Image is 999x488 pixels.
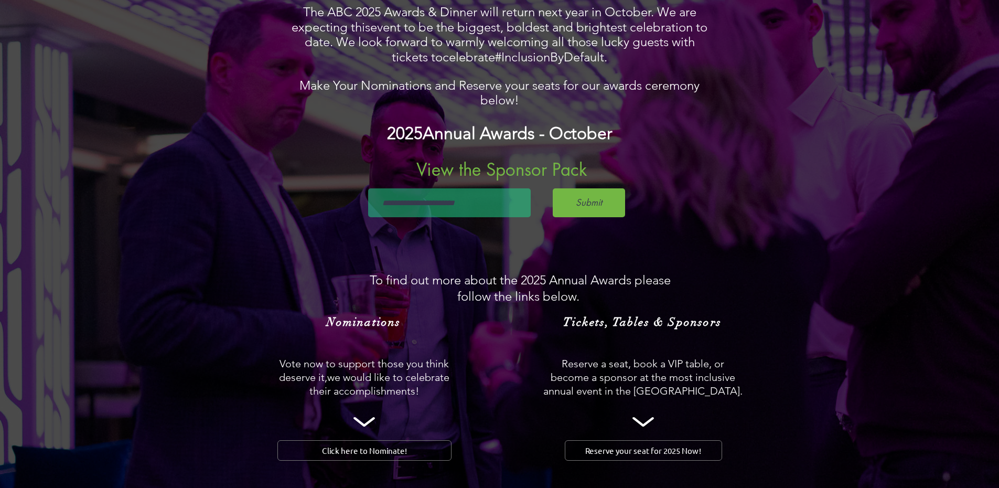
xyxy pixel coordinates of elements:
span: Click here to Nominate! [322,445,407,456]
span: Nominations [327,315,401,329]
span: Reserve a seat, book a VIP table, or become a sponsor at the most inclusive annual event in the [... [543,357,743,397]
button: Submit [553,188,625,217]
span: Tickets, Tables & Sponsors [563,315,722,329]
span: we would like to celebrate their accomplishments! [309,371,449,397]
span: View the Sponsor Pack [416,158,587,181]
span: Reserve your seat for 2025 Now! [585,445,701,456]
span: We look forward to warmly welcoming all those lucky guests with tickets to [336,34,695,65]
span: To find out more about the 2025 Annual Awards please follow the links below. [370,272,671,304]
span: 2025 [387,123,423,143]
span: celebrate [443,49,495,65]
span: Make Your Nominations and Reserve your seats for our awards ceremony below! [299,78,700,108]
a: Reserve your seat for 2025 Now! [565,440,722,461]
span: The ABC 2025 Awards & Dinner will return next year in October. We are expecting this [292,4,696,35]
span: event to be the biggest, boldest and brightest celebration to date. [305,19,708,50]
span: Submit [576,197,602,209]
a: Click here to Nominate! [277,440,452,461]
span: #InclusionByDefault. [495,49,607,65]
span: Annual Awards - October [423,123,613,143]
span: Vote now to support those you think deserve it, [279,357,449,384]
